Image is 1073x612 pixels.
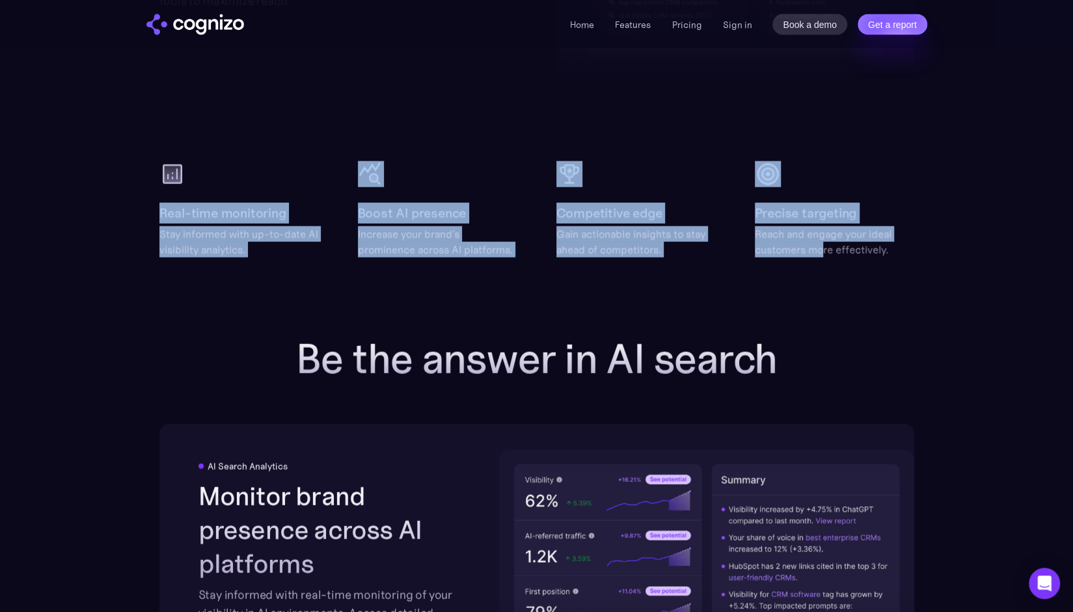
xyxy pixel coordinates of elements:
[358,161,384,187] img: query stats icon
[858,14,927,35] a: Get a report
[159,226,319,258] div: Stay informed with up-to-date AI visibility analytics.
[755,203,857,224] h2: Precise targeting
[198,479,477,581] h2: Monitor brand presence across AI platforms
[358,226,517,258] div: Increase your brand's prominence across AI platforms.
[159,203,286,224] h2: Real-time monitoring
[556,203,662,224] h2: Competitive edge
[146,14,244,35] a: home
[1029,568,1060,599] div: Open Intercom Messenger
[755,226,914,258] div: Reach and engage your ideal customers more effectively.
[722,17,752,33] a: Sign in
[159,161,185,187] img: analytics icon
[672,19,701,31] a: Pricing
[146,14,244,35] img: cognizo logo
[556,226,716,258] div: Gain actionable insights to stay ahead of competitors.
[570,19,594,31] a: Home
[277,336,797,382] h2: Be the answer in AI search
[615,19,651,31] a: Features
[358,203,467,224] h2: Boost AI presence
[772,14,847,35] a: Book a demo
[208,461,288,472] div: AI Search Analytics
[556,161,582,187] img: cup icon
[755,161,781,187] img: target icon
